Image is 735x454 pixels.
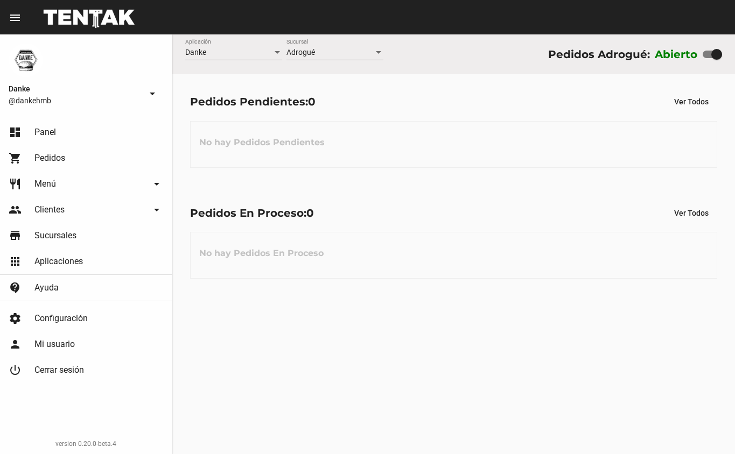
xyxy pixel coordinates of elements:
[286,48,315,56] span: Adrogué
[34,204,65,215] span: Clientes
[146,87,159,100] mat-icon: arrow_drop_down
[34,365,84,375] span: Cerrar sesión
[9,11,22,24] mat-icon: menu
[674,97,709,106] span: Ver Todos
[190,204,314,222] div: Pedidos En Proceso:
[308,95,316,108] span: 0
[666,203,717,223] button: Ver Todos
[150,203,163,216] mat-icon: arrow_drop_down
[9,178,22,190] mat-icon: restaurant
[34,339,75,350] span: Mi usuario
[34,153,65,164] span: Pedidos
[34,179,56,189] span: Menú
[9,438,163,449] div: version 0.20.0-beta.4
[9,152,22,165] mat-icon: shopping_cart
[9,82,142,95] span: Danke
[548,46,650,63] div: Pedidos Adrogué:
[34,256,83,267] span: Aplicaciones
[191,237,332,269] h3: No hay Pedidos En Proceso
[185,48,206,56] span: Danke
[9,281,22,294] mat-icon: contact_support
[9,255,22,268] mat-icon: apps
[655,46,698,63] label: Abierto
[34,127,56,138] span: Panel
[9,43,43,77] img: 1d4517d0-56da-456b-81f5-6111ccf01445.png
[9,338,22,351] mat-icon: person
[666,92,717,111] button: Ver Todos
[9,203,22,216] mat-icon: people
[9,126,22,139] mat-icon: dashboard
[674,209,709,217] span: Ver Todos
[190,93,316,110] div: Pedidos Pendientes:
[150,178,163,190] mat-icon: arrow_drop_down
[9,364,22,377] mat-icon: power_settings_new
[34,282,59,293] span: Ayuda
[9,229,22,242] mat-icon: store
[34,230,76,241] span: Sucursales
[306,207,314,219] span: 0
[9,312,22,325] mat-icon: settings
[191,126,333,159] h3: No hay Pedidos Pendientes
[34,313,88,324] span: Configuración
[9,95,142,106] span: @dankehmb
